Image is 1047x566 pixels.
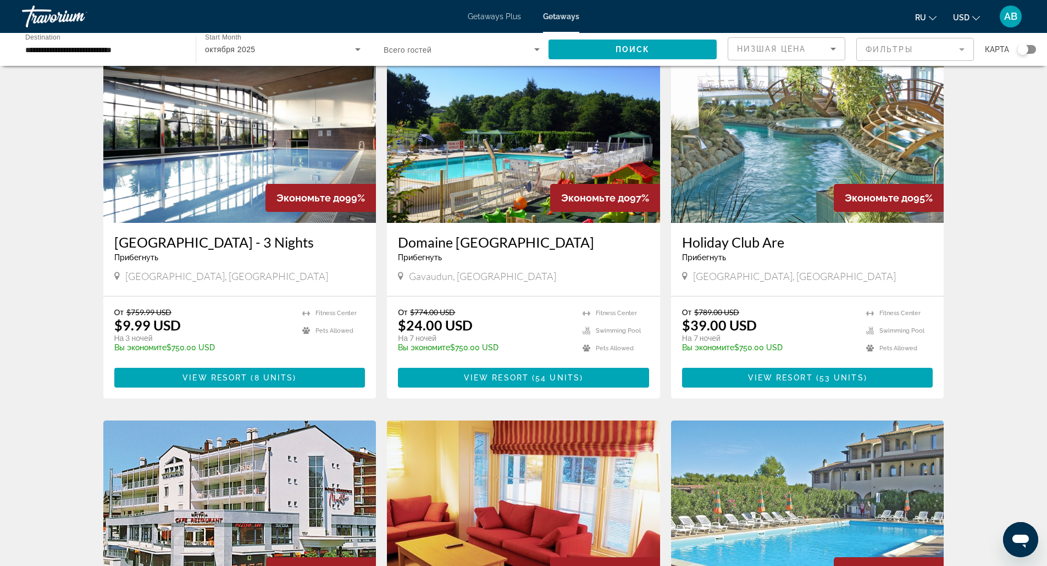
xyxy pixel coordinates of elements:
[315,327,353,334] span: Pets Allowed
[596,327,641,334] span: Swimming Pool
[1004,11,1017,22] span: AB
[543,12,579,21] a: Getaways
[114,343,167,352] span: Вы экономите
[315,310,357,317] span: Fitness Center
[398,343,572,352] p: $750.00 USD
[398,333,572,343] p: На 7 ночей
[182,373,247,382] span: View Resort
[682,343,856,352] p: $750.00 USD
[114,333,292,343] p: На 3 ночей
[834,184,944,212] div: 95%
[22,2,132,31] a: Travorium
[410,307,455,317] span: $774.00 USD
[103,47,376,223] img: 0324O01X.jpg
[114,368,365,388] button: View Resort(8 units)
[682,368,933,388] button: View Resort(53 units)
[879,327,924,334] span: Swimming Pool
[819,373,864,382] span: 53 units
[114,317,181,333] p: $9.99 USD
[1003,522,1038,557] iframe: Button to launch messaging window
[265,184,376,212] div: 99%
[682,343,734,352] span: Вы экономите
[682,317,757,333] p: $39.00 USD
[384,46,431,54] span: Всего гостей
[549,40,717,59] button: Поиск
[953,9,980,25] button: Change currency
[387,47,660,223] img: 4195O04X.jpg
[682,234,933,250] a: Holiday Club Are
[813,373,867,382] span: ( )
[915,13,926,22] span: ru
[254,373,293,382] span: 8 units
[125,270,328,282] span: [GEOGRAPHIC_DATA], [GEOGRAPHIC_DATA]
[464,373,529,382] span: View Resort
[879,310,921,317] span: Fitness Center
[550,184,660,212] div: 97%
[409,270,556,282] span: Gavaudun, [GEOGRAPHIC_DATA]
[398,317,473,333] p: $24.00 USD
[247,373,296,382] span: ( )
[879,345,917,352] span: Pets Allowed
[737,42,836,55] mat-select: Sort by
[561,192,630,204] span: Экономьте до
[535,373,580,382] span: 54 units
[737,44,806,53] span: Низшая цена
[748,373,813,382] span: View Resort
[205,34,241,41] span: Start Month
[114,253,158,262] span: Прибегнуть
[845,192,913,204] span: Экономьте до
[25,33,60,41] span: Destination
[616,45,650,54] span: Поиск
[985,42,1009,57] span: карта
[693,270,896,282] span: [GEOGRAPHIC_DATA], [GEOGRAPHIC_DATA]
[671,47,944,223] img: 7791O01X.jpg
[996,5,1025,28] button: User Menu
[856,37,974,61] button: Filter
[694,307,739,317] span: $789.00 USD
[126,307,171,317] span: $759.99 USD
[682,253,726,262] span: Прибегнуть
[276,192,345,204] span: Экономьте до
[915,9,937,25] button: Change language
[529,373,583,382] span: ( )
[398,234,649,250] a: Domaine [GEOGRAPHIC_DATA]
[596,310,637,317] span: Fitness Center
[398,307,407,317] span: От
[114,234,365,250] a: [GEOGRAPHIC_DATA] - 3 Nights
[468,12,521,21] a: Getaways Plus
[596,345,634,352] span: Pets Allowed
[114,343,292,352] p: $750.00 USD
[682,307,691,317] span: От
[953,13,970,22] span: USD
[682,333,856,343] p: На 7 ночей
[398,368,649,388] button: View Resort(54 units)
[205,45,256,54] span: октября 2025
[398,253,442,262] span: Прибегнуть
[398,343,450,352] span: Вы экономите
[114,307,124,317] span: От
